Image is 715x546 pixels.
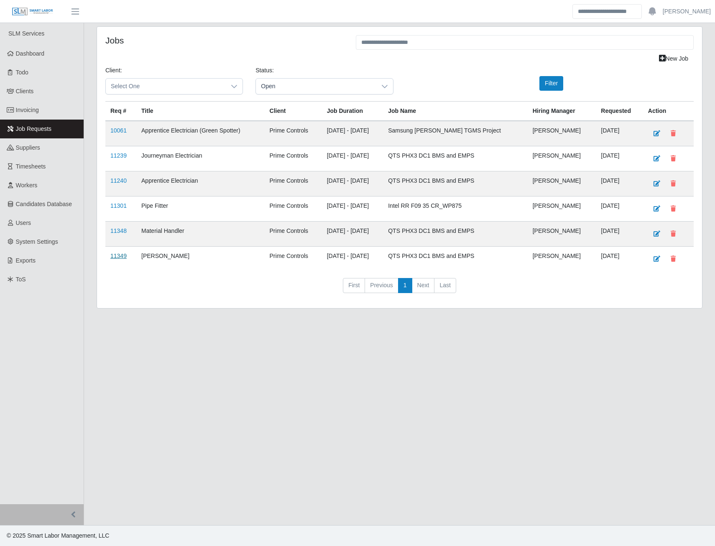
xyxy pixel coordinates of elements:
[110,152,127,159] a: 11239
[12,7,54,16] img: SLM Logo
[16,125,52,132] span: Job Requests
[596,222,643,247] td: [DATE]
[16,163,46,170] span: Timesheets
[383,196,527,222] td: Intel RR F09 35 CR_WP875
[16,107,39,113] span: Invoicing
[528,146,596,171] td: [PERSON_NAME]
[256,79,376,94] span: Open
[110,177,127,184] a: 11240
[265,146,322,171] td: Prime Controls
[105,66,122,75] label: Client:
[105,278,694,300] nav: pagination
[265,121,322,146] td: Prime Controls
[322,146,383,171] td: [DATE] - [DATE]
[7,532,109,539] span: © 2025 Smart Labor Management, LLC
[265,247,322,272] td: Prime Controls
[105,102,136,121] th: Req #
[383,121,527,146] td: Samsung [PERSON_NAME] TGMS Project
[663,7,711,16] a: [PERSON_NAME]
[398,278,412,293] a: 1
[528,247,596,272] td: [PERSON_NAME]
[16,50,45,57] span: Dashboard
[596,196,643,222] td: [DATE]
[136,102,264,121] th: Title
[136,171,264,196] td: Apprentice Electrician
[383,146,527,171] td: QTS PHX3 DC1 BMS and EMPS
[322,222,383,247] td: [DATE] - [DATE]
[265,171,322,196] td: Prime Controls
[110,127,127,134] a: 10061
[383,247,527,272] td: QTS PHX3 DC1 BMS and EMPS
[16,238,58,245] span: System Settings
[383,171,527,196] td: QTS PHX3 DC1 BMS and EMPS
[322,171,383,196] td: [DATE] - [DATE]
[383,102,527,121] th: Job Name
[16,144,40,151] span: Suppliers
[528,102,596,121] th: Hiring Manager
[528,121,596,146] td: [PERSON_NAME]
[596,102,643,121] th: Requested
[572,4,642,19] input: Search
[16,88,34,94] span: Clients
[265,196,322,222] td: Prime Controls
[322,247,383,272] td: [DATE] - [DATE]
[596,171,643,196] td: [DATE]
[654,51,694,66] a: New Job
[265,102,322,121] th: Client
[322,121,383,146] td: [DATE] - [DATE]
[16,276,26,283] span: ToS
[643,102,694,121] th: Action
[528,222,596,247] td: [PERSON_NAME]
[110,202,127,209] a: 11301
[136,247,264,272] td: [PERSON_NAME]
[16,182,38,189] span: Workers
[528,196,596,222] td: [PERSON_NAME]
[265,222,322,247] td: Prime Controls
[136,146,264,171] td: Journeyman Electrician
[105,35,343,46] h4: Jobs
[16,201,72,207] span: Candidates Database
[322,102,383,121] th: Job Duration
[596,146,643,171] td: [DATE]
[255,66,274,75] label: Status:
[110,253,127,259] a: 11349
[596,247,643,272] td: [DATE]
[16,257,36,264] span: Exports
[539,76,563,91] button: Filter
[528,171,596,196] td: [PERSON_NAME]
[8,30,44,37] span: SLM Services
[136,196,264,222] td: Pipe Fitter
[322,196,383,222] td: [DATE] - [DATE]
[106,79,226,94] span: Select One
[136,222,264,247] td: Material Handler
[136,121,264,146] td: Apprentice Electrician (Green Spotter)
[383,222,527,247] td: QTS PHX3 DC1 BMS and EMPS
[16,219,31,226] span: Users
[596,121,643,146] td: [DATE]
[110,227,127,234] a: 11348
[16,69,28,76] span: Todo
